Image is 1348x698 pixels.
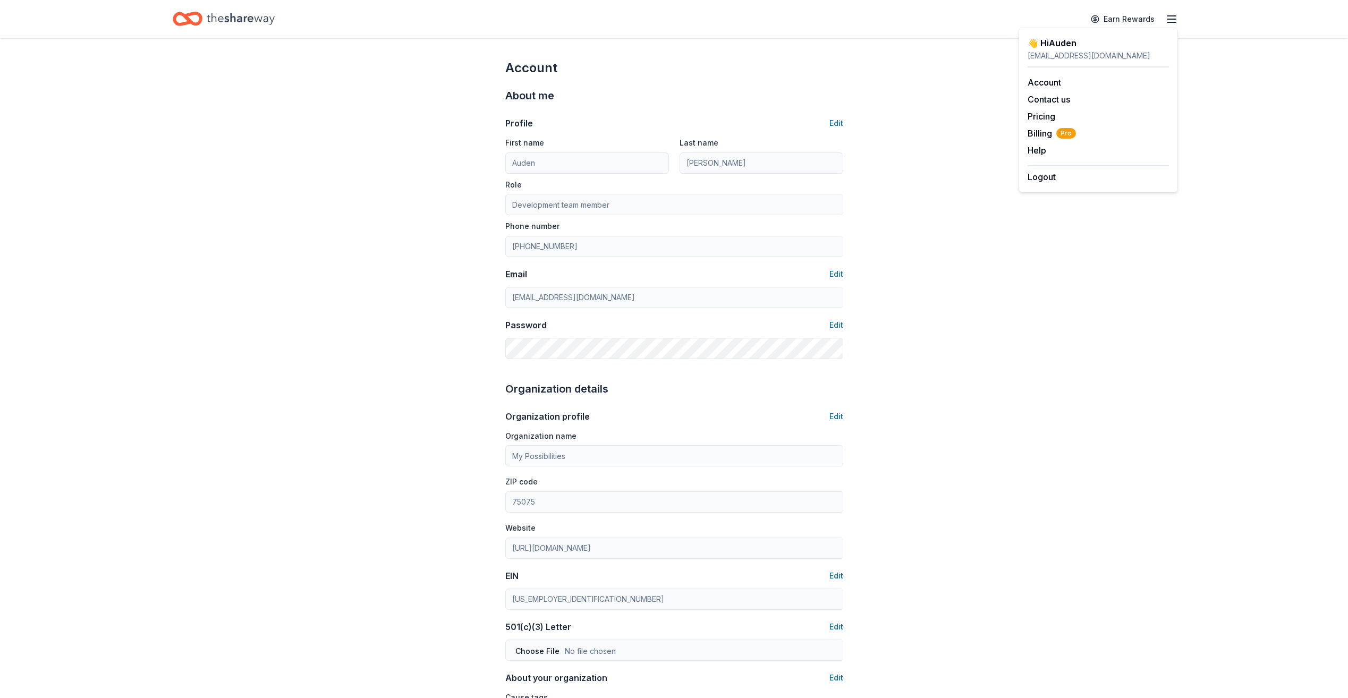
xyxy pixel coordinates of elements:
[1028,127,1076,140] button: BillingPro
[505,431,576,441] label: Organization name
[829,319,843,331] button: Edit
[173,6,275,31] a: Home
[505,410,590,423] div: Organization profile
[829,620,843,633] button: Edit
[505,180,522,190] label: Role
[829,671,843,684] button: Edit
[505,221,559,232] label: Phone number
[1028,37,1169,49] div: 👋 Hi Auden
[829,569,843,582] button: Edit
[829,117,843,130] button: Edit
[505,476,538,487] label: ZIP code
[1028,77,1061,88] a: Account
[505,87,843,104] div: About me
[829,410,843,423] button: Edit
[680,138,718,148] label: Last name
[1028,49,1169,62] div: [EMAIL_ADDRESS][DOMAIN_NAME]
[829,268,843,280] button: Edit
[505,671,607,684] div: About your organization
[1084,10,1161,29] a: Earn Rewards
[1028,111,1055,122] a: Pricing
[505,589,843,610] input: 12-3456789
[505,138,544,148] label: First name
[505,117,533,130] div: Profile
[505,59,843,76] div: Account
[1028,127,1076,140] span: Billing
[1028,144,1046,157] button: Help
[1028,171,1056,183] button: Logout
[1028,93,1070,106] button: Contact us
[505,569,519,582] div: EIN
[505,620,571,633] div: 501(c)(3) Letter
[505,319,547,331] div: Password
[1056,128,1076,139] span: Pro
[505,523,536,533] label: Website
[505,268,527,280] div: Email
[505,491,843,513] input: 12345 (U.S. only)
[505,380,843,397] div: Organization details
